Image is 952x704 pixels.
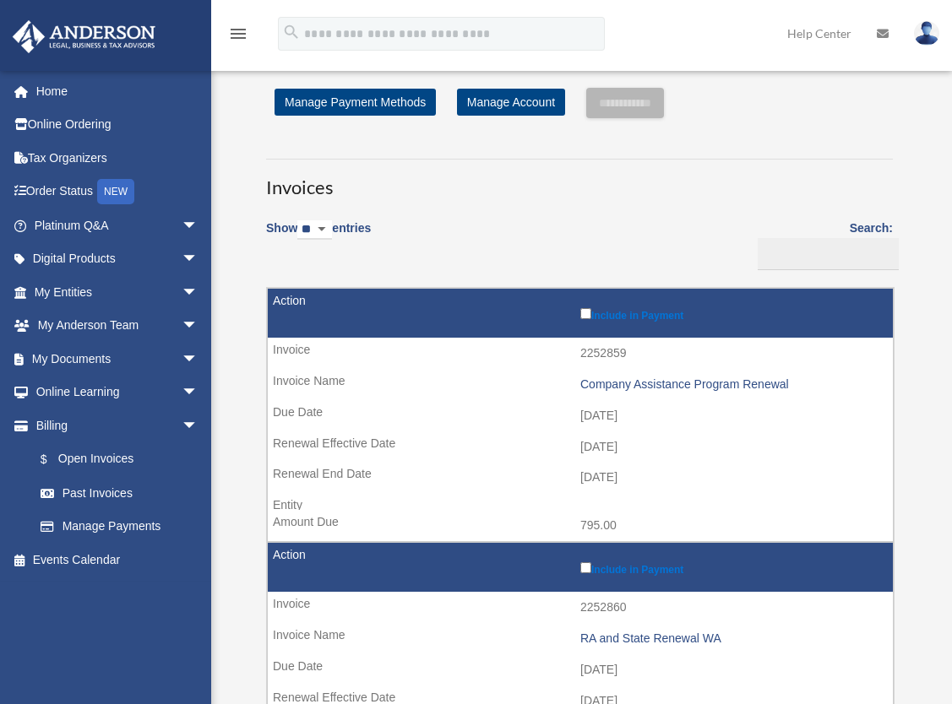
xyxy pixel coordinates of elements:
[228,24,248,44] i: menu
[24,442,207,477] a: $Open Invoices
[12,74,224,108] a: Home
[580,308,591,319] input: Include in Payment
[12,141,224,175] a: Tax Organizers
[268,338,893,370] td: 2252859
[182,376,215,410] span: arrow_drop_down
[268,462,893,494] td: [DATE]
[914,21,939,46] img: User Pic
[580,377,884,392] div: Company Assistance Program Renewal
[24,510,215,544] a: Manage Payments
[12,409,215,442] a: Billingarrow_drop_down
[8,20,160,53] img: Anderson Advisors Platinum Portal
[268,431,893,463] td: [DATE]
[297,220,332,240] select: Showentries
[228,30,248,44] a: menu
[752,218,893,270] label: Search:
[275,89,436,116] a: Manage Payment Methods
[268,510,893,542] td: 795.00
[580,562,591,573] input: Include in Payment
[12,175,224,209] a: Order StatusNEW
[282,23,301,41] i: search
[266,159,893,201] h3: Invoices
[580,559,884,576] label: Include in Payment
[12,543,224,577] a: Events Calendar
[457,89,565,116] a: Manage Account
[12,376,224,409] a: Online Learningarrow_drop_down
[12,342,224,376] a: My Documentsarrow_drop_down
[50,449,58,470] span: $
[758,238,899,270] input: Search:
[580,305,884,322] label: Include in Payment
[182,309,215,344] span: arrow_drop_down
[182,342,215,376] span: arrow_drop_down
[182,242,215,277] span: arrow_drop_down
[12,208,224,242] a: Platinum Q&Aarrow_drop_down
[12,242,224,276] a: Digital Productsarrow_drop_down
[97,179,134,204] div: NEW
[182,275,215,310] span: arrow_drop_down
[580,631,884,646] div: RA and State Renewal WA
[12,309,224,343] a: My Anderson Teamarrow_drop_down
[24,476,215,510] a: Past Invoices
[12,275,224,309] a: My Entitiesarrow_drop_down
[266,218,371,257] label: Show entries
[268,400,893,432] td: [DATE]
[182,208,215,243] span: arrow_drop_down
[182,409,215,443] span: arrow_drop_down
[268,654,893,686] td: [DATE]
[268,592,893,624] td: 2252860
[12,108,224,142] a: Online Ordering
